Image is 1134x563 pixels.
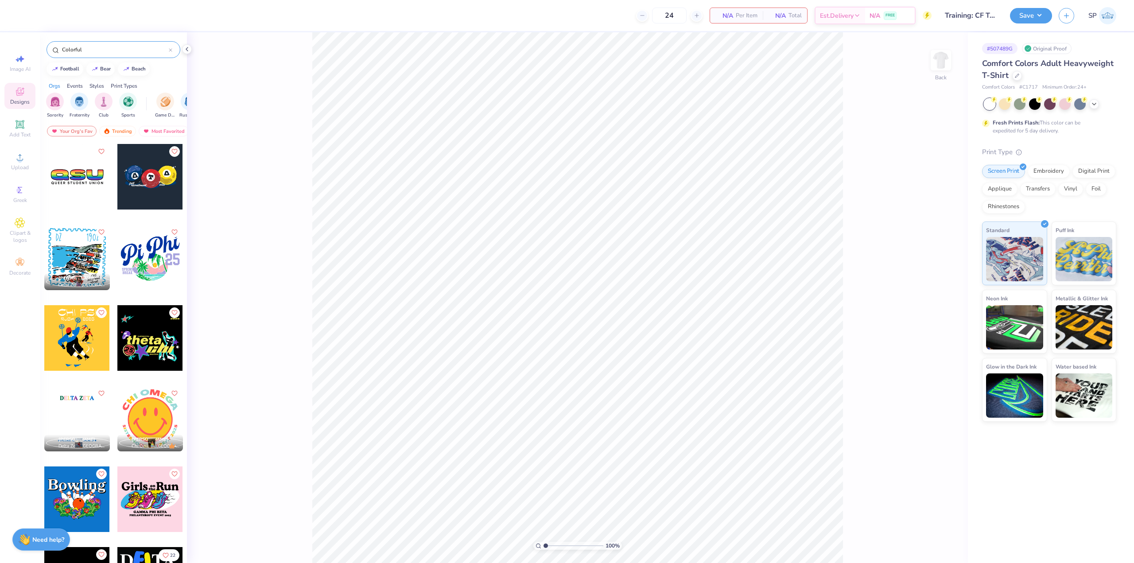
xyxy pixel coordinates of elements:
button: Like [159,549,179,561]
img: Rush & Bid Image [185,97,195,107]
div: Print Types [111,82,137,90]
div: Digital Print [1072,165,1115,178]
button: Like [96,388,107,399]
span: Game Day [155,112,175,119]
span: Glow in the Dark Ink [986,362,1037,371]
div: Back [935,74,947,82]
span: Delta Zeta, [GEOGRAPHIC_DATA][US_STATE] [58,443,106,450]
div: Events [67,82,83,90]
img: Club Image [99,97,109,107]
div: Screen Print [982,165,1025,178]
div: filter for Club [95,93,113,119]
div: # 507489G [982,43,1017,54]
input: Untitled Design [938,7,1003,24]
span: 22 [170,553,175,558]
div: Trending [99,126,136,136]
button: filter button [95,93,113,119]
span: N/A [768,11,786,20]
button: filter button [155,93,175,119]
img: Game Day Image [160,97,171,107]
span: [PERSON_NAME] [58,275,95,281]
img: trending.gif [103,128,110,134]
button: filter button [179,93,200,119]
span: Per Item [736,11,757,20]
span: Greek [13,197,27,204]
span: Decorate [9,269,31,276]
img: Standard [986,237,1043,281]
div: football [60,66,79,71]
div: Original Proof [1022,43,1072,54]
strong: Need help? [32,536,64,544]
span: Sports [121,112,135,119]
div: filter for Sports [119,93,137,119]
span: Puff Ink [1056,225,1074,235]
span: Water based Ink [1056,362,1096,371]
div: Orgs [49,82,60,90]
div: filter for Sorority [46,93,64,119]
img: Sean Pondales [1099,7,1116,24]
span: Delta Zeta, [GEOGRAPHIC_DATA][US_STATE] [58,282,106,288]
button: Like [96,469,107,479]
img: Fraternity Image [74,97,84,107]
div: beach [132,66,146,71]
div: Your Org's Fav [47,126,97,136]
span: Club [99,112,109,119]
div: Styles [89,82,104,90]
span: [PERSON_NAME] [58,436,95,443]
div: bear [100,66,111,71]
img: most_fav.gif [143,128,150,134]
span: Chi Omega, [GEOGRAPHIC_DATA][US_STATE] [132,443,179,450]
span: N/A [715,11,733,20]
span: Est. Delivery [820,11,854,20]
img: Glow in the Dark Ink [986,373,1043,418]
span: FREE [885,12,895,19]
div: Vinyl [1058,182,1083,196]
span: N/A [870,11,880,20]
button: Like [96,549,107,560]
img: Puff Ink [1056,237,1113,281]
span: Image AI [10,66,31,73]
img: Metallic & Glitter Ink [1056,305,1113,349]
button: bear [86,62,115,76]
img: trend_line.gif [91,66,98,72]
button: filter button [46,93,64,119]
button: Like [169,227,180,237]
button: Like [96,146,107,157]
div: Most Favorited [139,126,189,136]
span: Rush & Bid [179,112,200,119]
strong: Fresh Prints Flash: [993,119,1040,126]
span: Neon Ink [986,294,1008,303]
div: filter for Rush & Bid [179,93,200,119]
span: # C1717 [1019,84,1038,91]
input: Try "Alpha" [61,45,169,54]
div: Embroidery [1028,165,1070,178]
div: filter for Game Day [155,93,175,119]
span: Clipart & logos [4,229,35,244]
span: Add Text [9,131,31,138]
img: trend_line.gif [51,66,58,72]
button: Like [169,469,180,479]
img: Sorority Image [50,97,60,107]
button: Like [169,146,180,157]
button: Like [169,388,180,399]
span: Minimum Order: 24 + [1042,84,1087,91]
div: Transfers [1020,182,1056,196]
span: Upload [11,164,29,171]
img: Sports Image [123,97,133,107]
button: Like [96,227,107,237]
button: filter button [119,93,137,119]
span: Total [788,11,802,20]
img: Water based Ink [1056,373,1113,418]
img: trend_line.gif [123,66,130,72]
button: filter button [70,93,89,119]
div: Print Type [982,147,1116,157]
div: This color can be expedited for 5 day delivery. [993,119,1102,135]
span: Metallic & Glitter Ink [1056,294,1108,303]
img: Back [932,51,950,69]
span: SP [1088,11,1097,21]
button: football [47,62,83,76]
img: most_fav.gif [51,128,58,134]
button: beach [118,62,150,76]
a: SP [1088,7,1116,24]
input: – – [652,8,687,23]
